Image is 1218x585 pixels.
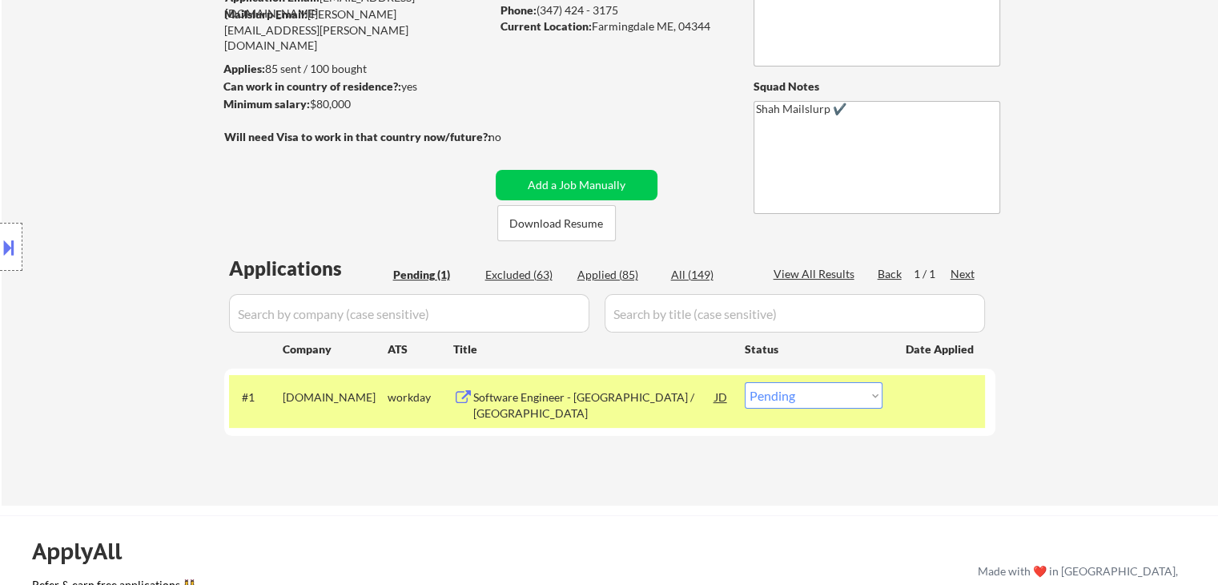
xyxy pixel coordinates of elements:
div: no [488,129,534,145]
div: Status [745,334,882,363]
div: Next [951,266,976,282]
div: Farmingdale ME, 04344 [500,18,727,34]
button: Add a Job Manually [496,170,657,200]
div: Excluded (63) [485,267,565,283]
div: workday [388,389,453,405]
div: Title [453,341,730,357]
div: 1 / 1 [914,266,951,282]
strong: Applies: [223,62,265,75]
div: Applied (85) [577,267,657,283]
div: Applications [229,259,388,278]
strong: Current Location: [500,19,592,33]
strong: Phone: [500,3,537,17]
div: View All Results [774,266,859,282]
div: Back [878,266,903,282]
div: (347) 424 - 3175 [500,2,727,18]
div: JD [714,382,730,411]
div: ApplyAll [32,538,140,565]
div: 85 sent / 100 bought [223,61,490,77]
div: Squad Notes [754,79,1000,95]
div: $80,000 [223,96,490,112]
strong: Minimum salary: [223,97,310,111]
div: #1 [242,389,270,405]
input: Search by company (case sensitive) [229,294,589,333]
strong: Can work in country of residence?: [223,79,401,93]
div: Pending (1) [393,267,473,283]
div: Date Applied [906,341,976,357]
strong: Mailslurp Email: [224,7,308,21]
div: ATS [388,341,453,357]
input: Search by title (case sensitive) [605,294,985,333]
button: Download Resume [497,205,616,241]
div: yes [223,79,485,95]
div: [DOMAIN_NAME] [283,389,388,405]
div: All (149) [671,267,751,283]
div: Software Engineer - [GEOGRAPHIC_DATA] / [GEOGRAPHIC_DATA] [473,389,715,421]
div: [PERSON_NAME][EMAIL_ADDRESS][PERSON_NAME][DOMAIN_NAME] [224,6,490,54]
strong: Will need Visa to work in that country now/future?: [224,130,491,143]
div: Company [283,341,388,357]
